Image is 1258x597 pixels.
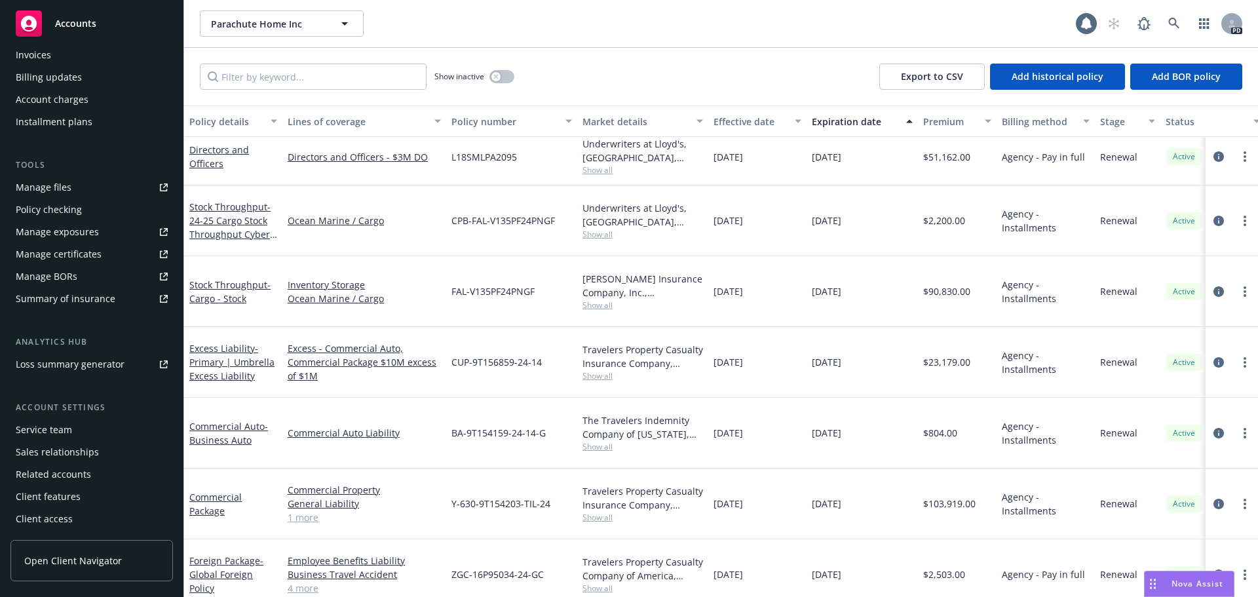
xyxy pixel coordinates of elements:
a: Billing updates [10,67,173,88]
span: Manage exposures [10,221,173,242]
span: Renewal [1100,426,1137,440]
a: circleInformation [1211,567,1227,583]
span: [DATE] [812,426,841,440]
div: Market details [582,115,689,128]
span: [DATE] [812,150,841,164]
div: Sales relationships [16,442,99,463]
span: Renewal [1100,497,1137,510]
span: - Business Auto [189,420,268,446]
a: General Liability [288,497,441,510]
span: Active [1171,151,1197,163]
button: Nova Assist [1144,571,1234,597]
button: Export to CSV [879,64,985,90]
span: Active [1171,286,1197,298]
span: FAL-V135PF24PNGF [451,284,535,298]
span: Accounts [55,18,96,29]
a: Account charges [10,89,173,110]
button: Add historical policy [990,64,1125,90]
a: more [1237,355,1253,370]
a: Excess Liability [189,342,275,382]
div: Billing updates [16,67,82,88]
div: Summary of insurance [16,288,115,309]
a: circleInformation [1211,425,1227,441]
span: Renewal [1100,355,1137,369]
span: [DATE] [714,214,743,227]
button: Policy details [184,106,282,137]
span: Parachute Home Inc [211,17,324,31]
a: Report a Bug [1131,10,1157,37]
div: Manage BORs [16,266,77,287]
span: [DATE] [714,355,743,369]
span: Agency - Installments [1002,207,1090,235]
span: Show all [582,164,703,176]
a: Employee Benefits Liability [288,554,441,568]
span: Active [1171,569,1197,581]
span: Agency - Installments [1002,349,1090,376]
div: Drag to move [1145,571,1161,596]
span: $90,830.00 [923,284,970,298]
div: Underwriters at Lloyd's, [GEOGRAPHIC_DATA], [PERSON_NAME] of [GEOGRAPHIC_DATA], RT Specialty Insu... [582,137,703,164]
span: [DATE] [812,568,841,581]
div: Loss summary generator [16,354,124,375]
span: - Global Foreign Policy [189,554,263,594]
a: Stock Throughput [189,279,271,305]
div: Manage certificates [16,244,102,265]
a: Stock Throughput [189,201,271,254]
a: Manage files [10,177,173,198]
a: circleInformation [1211,213,1227,229]
a: Start snowing [1101,10,1127,37]
span: Open Client Navigator [24,554,122,568]
span: [DATE] [714,497,743,510]
span: CPB-FAL-V135PF24PNGF [451,214,555,227]
a: Search [1161,10,1187,37]
a: Commercial Auto Liability [288,426,441,440]
div: Status [1166,115,1246,128]
a: more [1237,496,1253,512]
a: Commercial Property [288,483,441,497]
div: Travelers Property Casualty Company of America, Travelers Insurance [582,555,703,583]
a: Summary of insurance [10,288,173,309]
button: Add BOR policy [1130,64,1242,90]
a: Excess - Commercial Auto, Commercial Package $10M excess of $1M [288,341,441,383]
a: Sales relationships [10,442,173,463]
span: ZGC-16P95034-24-GC [451,568,544,581]
span: $2,503.00 [923,568,965,581]
span: Show all [582,441,703,452]
span: [DATE] [812,284,841,298]
a: 4 more [288,581,441,595]
div: Policy checking [16,199,82,220]
a: Policy checking [10,199,173,220]
a: Client features [10,486,173,507]
span: Show all [582,512,703,523]
button: Premium [918,106,997,137]
span: [DATE] [812,355,841,369]
input: Filter by keyword... [200,64,427,90]
button: Effective date [708,106,807,137]
div: Analytics hub [10,336,173,349]
a: more [1237,213,1253,229]
a: circleInformation [1211,355,1227,370]
a: Related accounts [10,464,173,485]
a: Accounts [10,5,173,42]
a: Invoices [10,45,173,66]
a: Switch app [1191,10,1217,37]
div: Expiration date [812,115,898,128]
span: Show all [582,370,703,381]
span: - Cargo - Stock [189,279,271,305]
div: Client features [16,486,81,507]
a: Client access [10,509,173,530]
a: Commercial Auto [189,420,268,446]
span: [DATE] [714,150,743,164]
span: Renewal [1100,568,1137,581]
span: Active [1171,498,1197,510]
a: Manage BORs [10,266,173,287]
a: Ocean Marine / Cargo [288,214,441,227]
button: Market details [577,106,708,137]
div: Policy number [451,115,558,128]
div: Travelers Property Casualty Insurance Company, Travelers Insurance [582,484,703,512]
div: Effective date [714,115,787,128]
span: Agency - Installments [1002,278,1090,305]
button: Parachute Home Inc [200,10,364,37]
span: $51,162.00 [923,150,970,164]
span: Active [1171,427,1197,439]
